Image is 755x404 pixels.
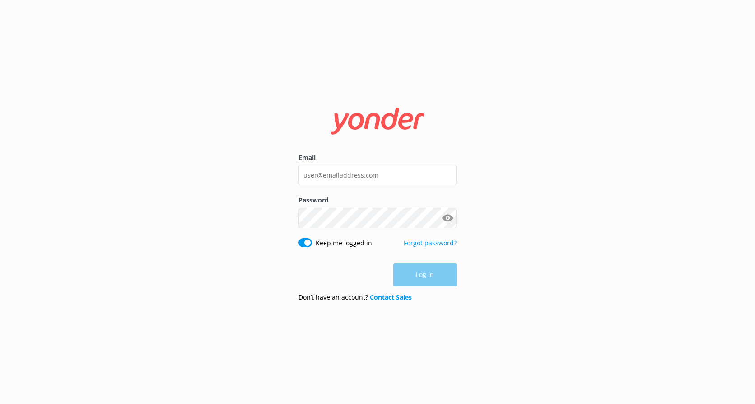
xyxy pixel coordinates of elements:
[316,238,372,248] label: Keep me logged in
[438,209,457,227] button: Show password
[298,292,412,302] p: Don’t have an account?
[298,165,457,185] input: user@emailaddress.com
[298,153,457,163] label: Email
[298,195,457,205] label: Password
[404,239,457,247] a: Forgot password?
[370,293,412,301] a: Contact Sales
